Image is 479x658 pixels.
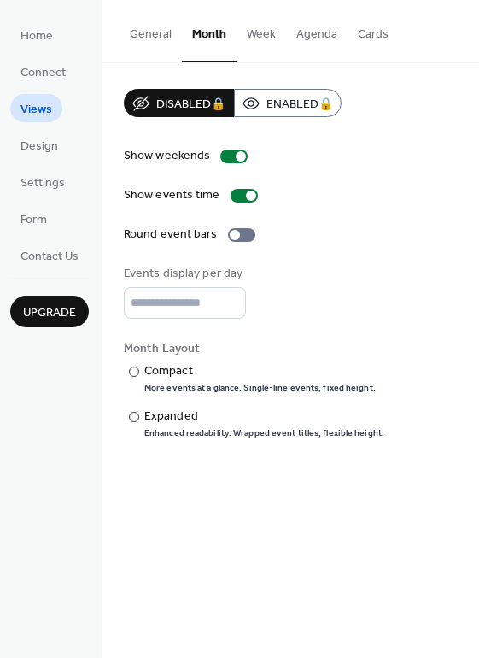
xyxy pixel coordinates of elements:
div: Round event bars [124,226,218,244]
a: Home [10,21,63,49]
span: Views [20,101,52,119]
div: More events at a glance. Single-line events, fixed height. [144,382,376,394]
a: Views [10,94,62,122]
a: Design [10,131,68,159]
a: Form [10,204,57,232]
a: Contact Us [10,241,89,269]
span: Home [20,27,53,45]
div: Expanded [144,408,381,426]
span: Connect [20,64,66,82]
button: Upgrade [10,296,89,327]
a: Settings [10,167,75,196]
div: Compact [144,362,372,380]
div: Enhanced readability. Wrapped event titles, flexible height. [144,427,384,439]
div: Show events time [124,186,220,204]
a: Connect [10,57,76,85]
span: Upgrade [23,304,76,322]
span: Form [20,211,47,229]
div: Show weekends [124,147,210,165]
span: Contact Us [20,248,79,266]
span: Design [20,138,58,156]
div: Month Layout [124,340,454,358]
span: Settings [20,174,65,192]
div: Events display per day [124,265,242,283]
